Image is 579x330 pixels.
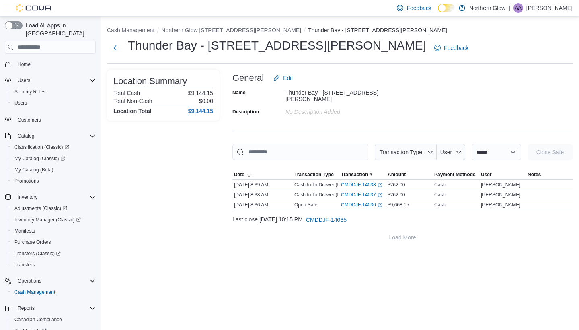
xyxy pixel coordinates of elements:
span: [PERSON_NAME] [481,192,521,198]
button: User [479,170,526,179]
span: Classification (Classic) [11,142,96,152]
svg: External link [378,203,382,208]
button: Reports [14,303,38,313]
button: Notes [526,170,573,179]
span: Edit [283,74,293,82]
div: [DATE] 8:36 AM [232,200,293,210]
div: Cash [434,192,446,198]
a: CMDDJF-14038External link [341,181,382,188]
span: Transfers (Classic) [11,249,96,258]
span: Transfers (Classic) [14,250,61,257]
a: My Catalog (Classic) [8,153,99,164]
a: CMDDJF-14036External link [341,202,382,208]
button: CMDDJF-14035 [303,212,350,228]
a: Classification (Classic) [11,142,72,152]
button: Operations [14,276,45,286]
h4: $9,144.15 [188,108,213,114]
button: Catalog [14,131,37,141]
button: Users [8,97,99,109]
span: Feedback [444,44,468,52]
span: Purchase Orders [14,239,51,245]
button: Thunder Bay - [STREET_ADDRESS][PERSON_NAME] [308,27,447,33]
button: Reports [2,303,99,314]
span: My Catalog (Beta) [11,165,96,175]
h3: Location Summary [113,76,187,86]
button: Next [107,40,123,56]
button: Load More [232,229,573,245]
span: Notes [528,171,541,178]
button: User [437,144,465,160]
div: [DATE] 8:39 AM [232,180,293,190]
a: Transfers (Classic) [8,248,99,259]
span: [PERSON_NAME] [481,202,521,208]
button: Transaction # [339,170,386,179]
button: Customers [2,113,99,125]
a: Transfers (Classic) [11,249,64,258]
span: Transaction Type [294,171,334,178]
div: Cash [434,202,446,208]
nav: An example of EuiBreadcrumbs [107,26,573,36]
span: Home [18,61,31,68]
a: CMDDJF-14037External link [341,192,382,198]
button: Amount [386,170,433,179]
a: My Catalog (Beta) [11,165,57,175]
span: Manifests [14,228,35,234]
p: | [509,3,510,13]
span: Catalog [18,133,34,139]
a: Manifests [11,226,38,236]
span: Transfers [11,260,96,270]
input: Dark Mode [438,4,455,12]
span: Customers [14,114,96,124]
h3: General [232,73,264,83]
span: AA [515,3,522,13]
span: Users [14,100,27,106]
a: Adjustments (Classic) [11,204,70,213]
button: Payment Methods [433,170,479,179]
span: Security Roles [11,87,96,97]
span: CMDDJF-14035 [306,216,347,224]
span: Transaction Type [379,149,422,155]
button: My Catalog (Beta) [8,164,99,175]
span: Inventory Manager (Classic) [14,217,81,223]
a: Customers [14,115,44,125]
span: Payment Methods [434,171,476,178]
button: Catalog [2,130,99,142]
span: My Catalog (Classic) [11,154,96,163]
a: Feedback [431,40,472,56]
span: Inventory [18,194,37,200]
a: Transfers [11,260,38,270]
span: Users [14,76,96,85]
button: Transaction Type [375,144,437,160]
a: Security Roles [11,87,49,97]
a: Users [11,98,30,108]
p: Northern Glow [469,3,505,13]
span: User [481,171,492,178]
span: Catalog [14,131,96,141]
span: Cash Management [11,287,96,297]
a: Home [14,60,34,69]
button: Canadian Compliance [8,314,99,325]
input: This is a search bar. As you type, the results lower in the page will automatically filter. [232,144,368,160]
button: Date [232,170,293,179]
p: $9,144.15 [188,90,213,96]
a: Classification (Classic) [8,142,99,153]
span: Reports [18,305,35,311]
p: [PERSON_NAME] [526,3,573,13]
span: $262.00 [388,192,405,198]
span: Security Roles [14,89,45,95]
a: Canadian Compliance [11,315,65,324]
p: Open Safe [294,202,317,208]
a: Inventory Manager (Classic) [11,215,84,225]
span: User [440,149,452,155]
span: Adjustments (Classic) [11,204,96,213]
span: [PERSON_NAME] [481,181,521,188]
span: Date [234,171,244,178]
div: Cash [434,181,446,188]
span: Inventory [14,192,96,202]
button: Security Roles [8,86,99,97]
a: Purchase Orders [11,237,54,247]
a: My Catalog (Classic) [11,154,68,163]
button: Users [14,76,33,85]
button: Transaction Type [293,170,339,179]
span: Amount [388,171,406,178]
